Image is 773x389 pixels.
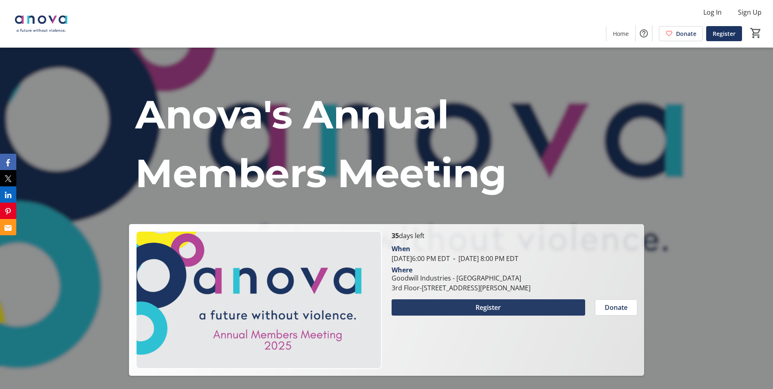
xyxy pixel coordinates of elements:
[135,91,507,197] span: Anova's Annual Members Meeting
[392,299,585,316] button: Register
[392,254,450,263] span: [DATE] 6:00 PM EDT
[5,3,77,44] img: Anova: A Future Without Violence's Logo
[392,267,412,273] div: Where
[476,303,501,312] span: Register
[613,29,629,38] span: Home
[450,254,518,263] span: [DATE] 8:00 PM EDT
[703,7,722,17] span: Log In
[392,231,637,241] p: days left
[731,6,768,19] button: Sign Up
[713,29,736,38] span: Register
[706,26,742,41] a: Register
[392,283,531,293] div: 3rd Floor-[STREET_ADDRESS][PERSON_NAME]
[606,26,635,41] a: Home
[738,7,762,17] span: Sign Up
[136,231,381,369] img: Campaign CTA Media Photo
[605,303,628,312] span: Donate
[392,244,410,254] div: When
[697,6,728,19] button: Log In
[392,231,399,240] span: 35
[636,25,652,42] button: Help
[450,254,458,263] span: -
[392,273,531,283] div: Goodwill Industries - [GEOGRAPHIC_DATA]
[595,299,637,316] button: Donate
[659,26,703,41] a: Donate
[749,26,763,40] button: Cart
[676,29,696,38] span: Donate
